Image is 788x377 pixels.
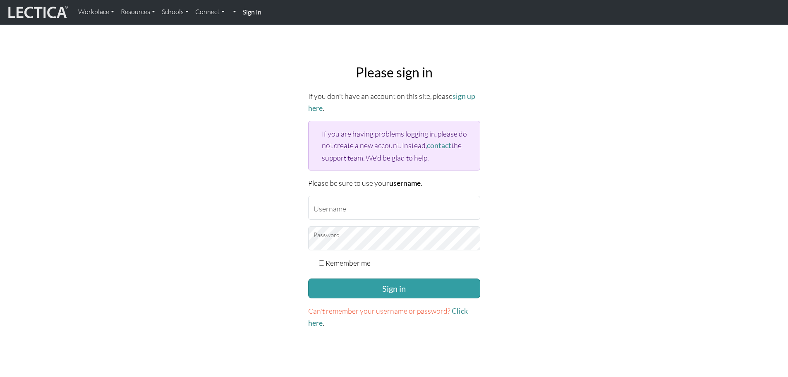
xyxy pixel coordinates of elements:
[427,141,451,150] a: contact
[243,8,261,16] strong: Sign in
[308,306,450,315] span: Can't remember your username or password?
[389,179,421,187] strong: username
[308,305,480,329] p: .
[6,5,68,20] img: lecticalive
[158,3,192,21] a: Schools
[326,257,371,269] label: Remember me
[308,65,480,80] h2: Please sign in
[240,3,265,21] a: Sign in
[117,3,158,21] a: Resources
[308,121,480,170] div: If you are having problems logging in, please do not create a new account. Instead, the support t...
[308,177,480,189] p: Please be sure to use your .
[308,90,480,114] p: If you don't have an account on this site, please .
[308,196,480,220] input: Username
[308,279,480,298] button: Sign in
[75,3,117,21] a: Workplace
[192,3,228,21] a: Connect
